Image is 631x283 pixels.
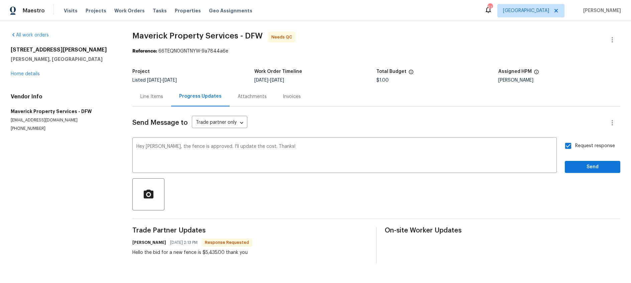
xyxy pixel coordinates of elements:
[11,56,116,63] h5: [PERSON_NAME], [GEOGRAPHIC_DATA]
[147,78,161,83] span: [DATE]
[565,161,620,173] button: Send
[170,239,198,246] span: [DATE] 2:13 PM
[581,7,621,14] span: [PERSON_NAME]
[23,7,45,14] span: Maestro
[209,7,252,14] span: Geo Assignments
[271,34,295,40] span: Needs QC
[147,78,177,83] span: -
[132,48,620,55] div: 66TEQN0GNTNYW-9a7844a6e
[136,144,553,168] textarea: Hey [PERSON_NAME], the fence is approved. I'll update the cost. Thanks!
[175,7,201,14] span: Properties
[11,93,116,100] h4: Vendor Info
[132,249,252,256] div: Hello the bid for a new fence is $5,435.00 thank you
[132,69,150,74] h5: Project
[132,49,157,54] b: Reference:
[254,78,284,83] span: -
[498,69,532,74] h5: Assigned HPM
[11,117,116,123] p: [EMAIL_ADDRESS][DOMAIN_NAME]
[408,69,414,78] span: The total cost of line items that have been proposed by Opendoor. This sum includes line items th...
[132,119,188,126] span: Send Message to
[11,108,116,115] h5: Maverick Property Services - DFW
[376,78,389,83] span: $1.00
[11,33,49,37] a: All work orders
[270,78,284,83] span: [DATE]
[376,69,406,74] h5: Total Budget
[238,93,267,100] div: Attachments
[575,143,615,150] span: Request response
[163,78,177,83] span: [DATE]
[179,93,222,100] div: Progress Updates
[11,126,116,131] p: [PHONE_NUMBER]
[534,69,539,78] span: The hpm assigned to this work order.
[132,239,166,246] h6: [PERSON_NAME]
[132,78,177,83] span: Listed
[192,117,247,128] div: Trade partner only
[86,7,106,14] span: Projects
[11,72,40,76] a: Home details
[202,239,252,246] span: Response Requested
[132,227,368,234] span: Trade Partner Updates
[570,163,615,171] span: Send
[153,8,167,13] span: Tasks
[283,93,301,100] div: Invoices
[64,7,78,14] span: Visits
[498,78,620,83] div: [PERSON_NAME]
[503,7,549,14] span: [GEOGRAPHIC_DATA]
[140,93,163,100] div: Line Items
[11,46,116,53] h2: [STREET_ADDRESS][PERSON_NAME]
[254,78,268,83] span: [DATE]
[385,227,620,234] span: On-site Worker Updates
[254,69,302,74] h5: Work Order Timeline
[114,7,145,14] span: Work Orders
[488,4,492,11] div: 51
[132,32,263,40] span: Maverick Property Services - DFW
